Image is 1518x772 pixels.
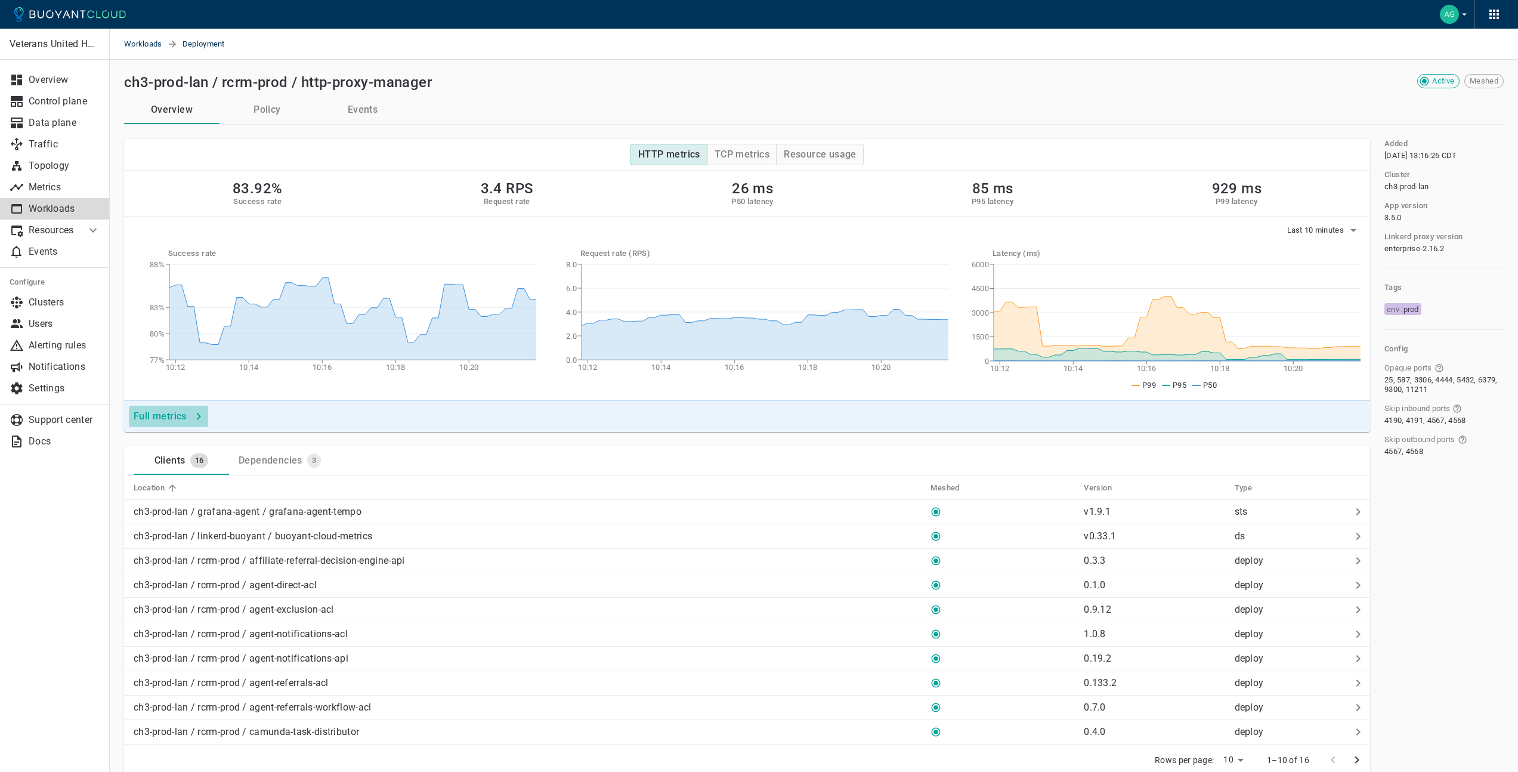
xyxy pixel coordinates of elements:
[1287,226,1347,235] span: Last 10 minutes
[134,677,329,689] p: ch3-prod-lan / rcrm-prod / agent-referrals-acl
[1384,435,1455,444] span: Skip outbound ports
[566,332,577,341] tspan: 2.0
[29,74,100,86] p: Overview
[1235,530,1346,542] p: ds
[29,318,100,330] p: Users
[29,95,100,107] p: Control plane
[134,446,229,475] a: Clients16
[972,197,1013,206] h5: P95 latency
[1384,151,1457,160] span: Mon, 26 Aug 2024 18:16:26 UTC
[1384,375,1501,394] span: 25, 587, 3306, 4444, 5432, 6379, 9300, 11211
[29,361,100,373] p: Notifications
[1212,197,1262,206] h5: P99 latency
[715,149,769,160] h4: TCP metrics
[731,180,773,197] h2: 26 ms
[1212,180,1262,197] h2: 929 ms
[1235,579,1346,591] p: deploy
[566,308,577,317] tspan: 4.0
[1384,416,1466,425] span: 4190, 4191, 4567, 4568
[1173,381,1186,390] span: P95
[1219,751,1248,768] div: 10
[1235,628,1346,640] p: deploy
[993,249,1361,258] h5: Latency (ms)
[219,95,315,124] button: Policy
[229,446,330,475] a: Dependencies3
[990,364,1010,373] tspan: 10:12
[134,483,180,493] span: Location
[481,197,534,206] h5: Request rate
[930,483,975,493] span: Meshed
[1210,364,1230,373] tspan: 10:18
[1440,5,1459,24] img: Austin Gant
[1155,754,1214,766] p: Rows per page:
[972,308,989,317] tspan: 3000
[29,138,100,150] p: Traffic
[134,506,361,518] p: ch3-prod-lan / grafana-agent / grafana-agent-tempo
[1235,483,1268,493] span: Type
[707,144,777,165] button: TCP metrics
[651,363,671,372] tspan: 10:14
[29,224,76,236] p: Resources
[1452,404,1462,413] svg: Ports that bypass the Linkerd proxy for incoming connections
[1384,182,1429,192] span: ch3-prod-lan
[930,483,959,493] h5: Meshed
[1287,221,1361,239] button: Last 10 minutes
[972,260,989,269] tspan: 6000
[315,95,410,124] a: Events
[566,284,577,293] tspan: 6.0
[313,363,332,372] tspan: 10:16
[150,356,165,365] tspan: 77%
[1235,555,1346,567] p: deploy
[124,95,219,124] button: Overview
[29,160,100,172] p: Topology
[1235,702,1346,714] p: deploy
[134,653,348,665] p: ch3-prod-lan / rcrm-prod / agent-notifications-api
[29,339,100,351] p: Alerting rules
[190,456,209,465] span: 16
[1384,447,1423,456] span: 4567, 4568
[1384,283,1504,292] h5: Tags
[784,149,857,160] h4: Resource usage
[776,144,864,165] button: Resource usage
[134,555,405,567] p: ch3-prod-lan / rcrm-prod / affiliate-referral-decision-engine-api
[29,203,100,215] p: Workloads
[233,197,282,206] h5: Success rate
[798,363,818,372] tspan: 10:18
[1384,213,1402,223] span: 3.5.0
[1284,364,1303,373] tspan: 10:20
[10,277,100,287] h5: Configure
[1384,244,1444,254] span: enterprise-2.16.2
[1203,381,1217,390] span: P50
[1084,604,1111,615] p: 0.9.12
[29,297,100,308] p: Clusters
[1427,76,1459,86] span: Active
[134,702,372,714] p: ch3-prod-lan / rcrm-prod / agent-referrals-workflow-acl
[1084,579,1106,591] p: 0.1.0
[985,357,989,366] tspan: 0
[1142,381,1156,390] span: P99
[1137,364,1157,373] tspan: 10:16
[1084,483,1127,493] span: Version
[168,249,536,258] h5: Success rate
[124,29,167,60] a: Workloads
[29,117,100,129] p: Data plane
[150,303,165,312] tspan: 83%
[150,260,165,269] tspan: 88%
[1084,506,1111,517] p: v1.9.1
[1084,628,1106,640] p: 1.0.8
[638,149,700,160] h4: HTTP metrics
[1084,677,1117,688] p: 0.133.2
[1384,139,1408,149] h5: Added
[1458,435,1467,444] svg: Ports that bypass the Linkerd proxy for outgoing connections
[1084,483,1112,493] h5: Version
[1235,604,1346,616] p: deploy
[1384,170,1411,180] h5: Cluster
[183,29,239,60] span: Deployment
[481,180,534,197] h2: 3.4 RPS
[1235,677,1346,689] p: deploy
[1384,232,1463,242] h5: Linkerd proxy version
[166,363,186,372] tspan: 10:12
